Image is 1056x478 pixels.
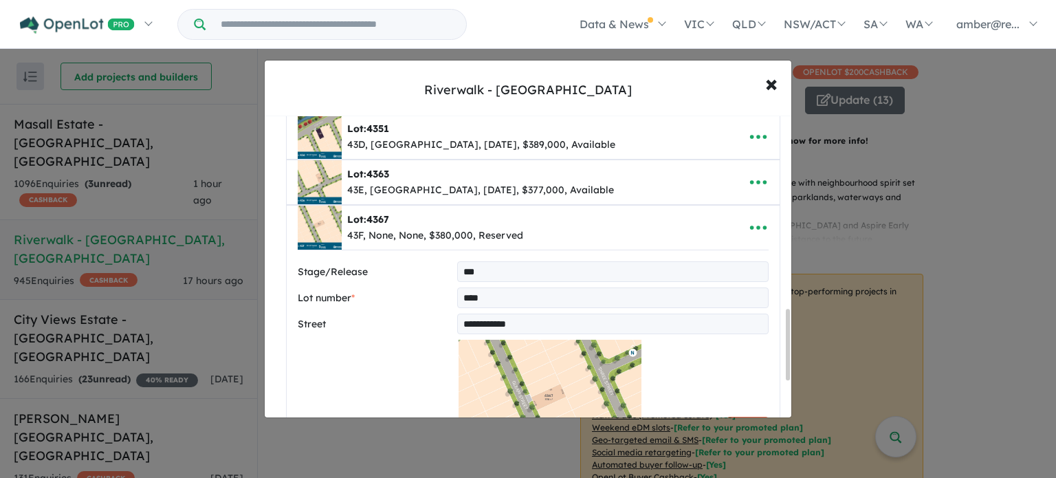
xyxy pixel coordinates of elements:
b: Lot: [347,122,389,135]
b: Lot: [347,213,389,226]
img: Riverwalk%20-%20Werribee%20-%20Lot%204367___1P1806_objects_m_1751294940.jpg [298,206,342,250]
span: × [765,68,778,98]
div: 43E, [GEOGRAPHIC_DATA], [DATE], $377,000, Available [347,182,614,199]
span: 4351 [366,122,389,135]
img: Riverwalk%20-%20Werribee%20-%20Lot%204363___1P1802_objects_m_1747654440.jpg [298,160,342,204]
b: Lot: [347,168,389,180]
div: 43F, None, None, $380,000, Reserved [347,228,523,244]
label: Street [298,316,452,333]
span: 4363 [366,168,389,180]
label: Lot number [298,290,452,307]
img: Riverwalk%20-%20Werribee%20-%20Lot%204351___1P1790_objects_m_1744707660.jpg [298,115,342,159]
label: Stage/Release [298,264,452,281]
span: 4367 [366,213,389,226]
div: 43D, [GEOGRAPHIC_DATA], [DATE], $389,000, Available [347,137,615,153]
input: Try estate name, suburb, builder or developer [208,10,463,39]
span: amber@re... [956,17,1020,31]
div: Riverwalk - [GEOGRAPHIC_DATA] [424,81,632,99]
img: Openlot PRO Logo White [20,17,135,34]
img: Riverwalk - Werribee - Lot 4367 [459,340,642,477]
button: Remove [727,417,769,437]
